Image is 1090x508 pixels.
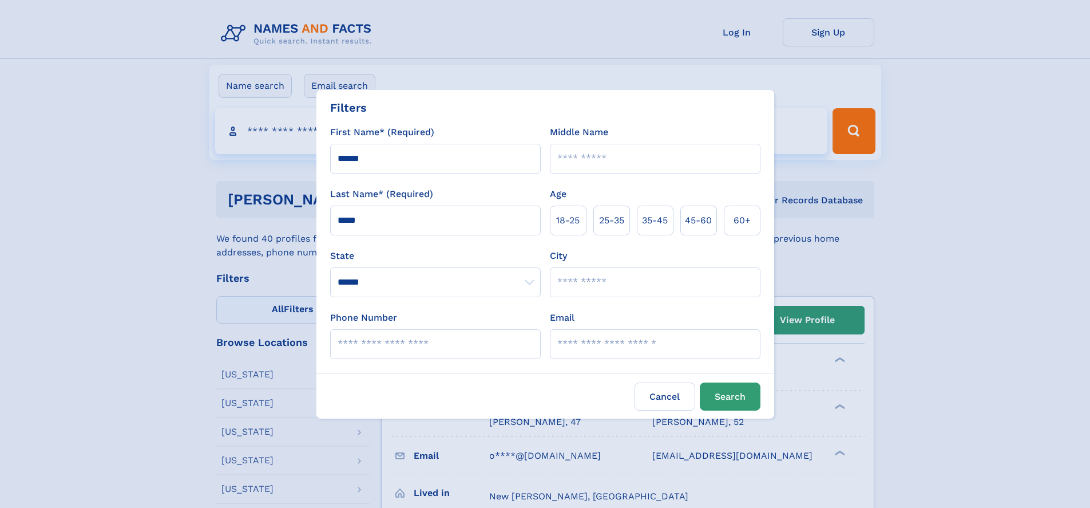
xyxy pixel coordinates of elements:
span: 18‑25 [556,214,580,227]
label: First Name* (Required) [330,125,434,139]
label: Last Name* (Required) [330,187,433,201]
label: Middle Name [550,125,608,139]
label: Cancel [635,383,695,411]
label: Phone Number [330,311,397,325]
label: State [330,249,541,263]
span: 60+ [734,214,751,227]
span: 25‑35 [599,214,624,227]
div: Filters [330,99,367,116]
span: 45‑60 [685,214,712,227]
label: Email [550,311,574,325]
label: City [550,249,567,263]
label: Age [550,187,566,201]
span: 35‑45 [642,214,668,227]
button: Search [700,383,760,411]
